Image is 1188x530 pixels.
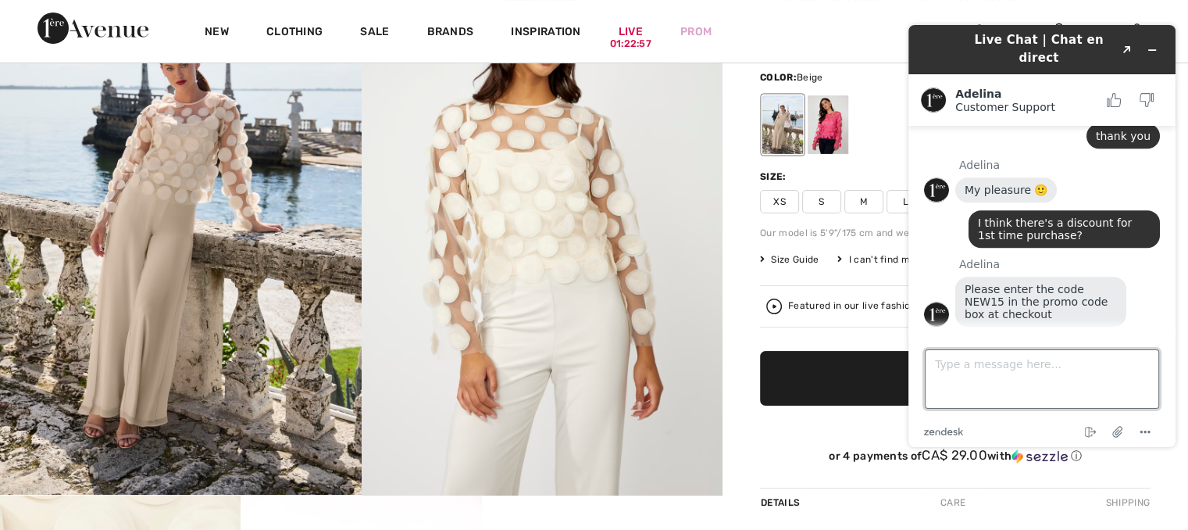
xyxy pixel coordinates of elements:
span: M [844,190,883,213]
a: Sale [360,25,389,41]
div: Featured in our live fashion event. [788,301,1031,311]
div: I can't find my size [837,252,936,267]
div: Beige [762,95,803,154]
a: New [205,25,229,41]
a: Clothing [266,25,323,41]
div: Size: [760,170,790,184]
span: S [802,190,841,213]
span: XS [760,190,799,213]
iframe: Find more information here [896,13,1188,460]
div: Care [927,489,979,517]
div: 01:22:57 [610,37,651,52]
span: Beige [797,72,823,83]
div: Our model is 5'9"/175 cm and wears a size 6. [760,226,1151,240]
span: L [887,190,926,213]
a: Brands [427,25,474,41]
a: Prom [680,23,712,40]
div: Fuchsia [808,95,848,154]
span: Inspiration [511,25,580,41]
span: Color: [760,72,797,83]
button: Add to Bag [760,351,1151,406]
span: Size Guide [760,252,819,267]
img: 1ère Avenue [37,13,148,44]
span: Chat [34,11,66,25]
div: or 4 payments ofCA$ 29.00withSezzle Click to learn more about Sezzle [760,448,1151,469]
img: Watch the replay [766,299,782,314]
div: Shipping [1102,489,1151,517]
div: Details [760,489,804,517]
div: or 4 payments of with [760,448,1151,464]
a: Live01:22:57 [619,23,643,40]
